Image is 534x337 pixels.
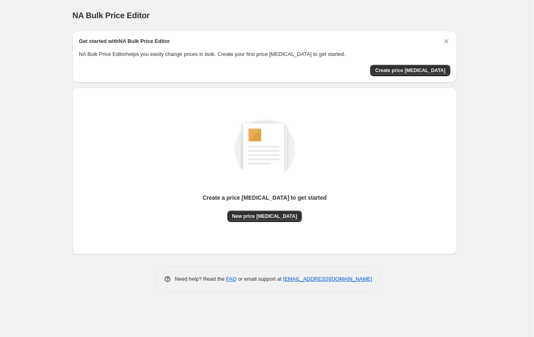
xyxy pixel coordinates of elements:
a: FAQ [226,276,237,282]
button: Create price change job [370,65,450,76]
span: NA Bulk Price Editor [72,11,150,20]
p: NA Bulk Price Editor helps you easily change prices in bulk. Create your first price [MEDICAL_DAT... [79,50,450,58]
span: Create price [MEDICAL_DATA] [375,67,445,74]
p: Create a price [MEDICAL_DATA] to get started [203,194,327,202]
button: Dismiss card [442,37,450,45]
button: New price [MEDICAL_DATA] [227,211,302,222]
h2: Get started with NA Bulk Price Editor [79,37,170,45]
span: Need help? Read the [175,276,226,282]
span: or email support at [237,276,283,282]
span: New price [MEDICAL_DATA] [232,213,297,220]
a: [EMAIL_ADDRESS][DOMAIN_NAME] [283,276,372,282]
